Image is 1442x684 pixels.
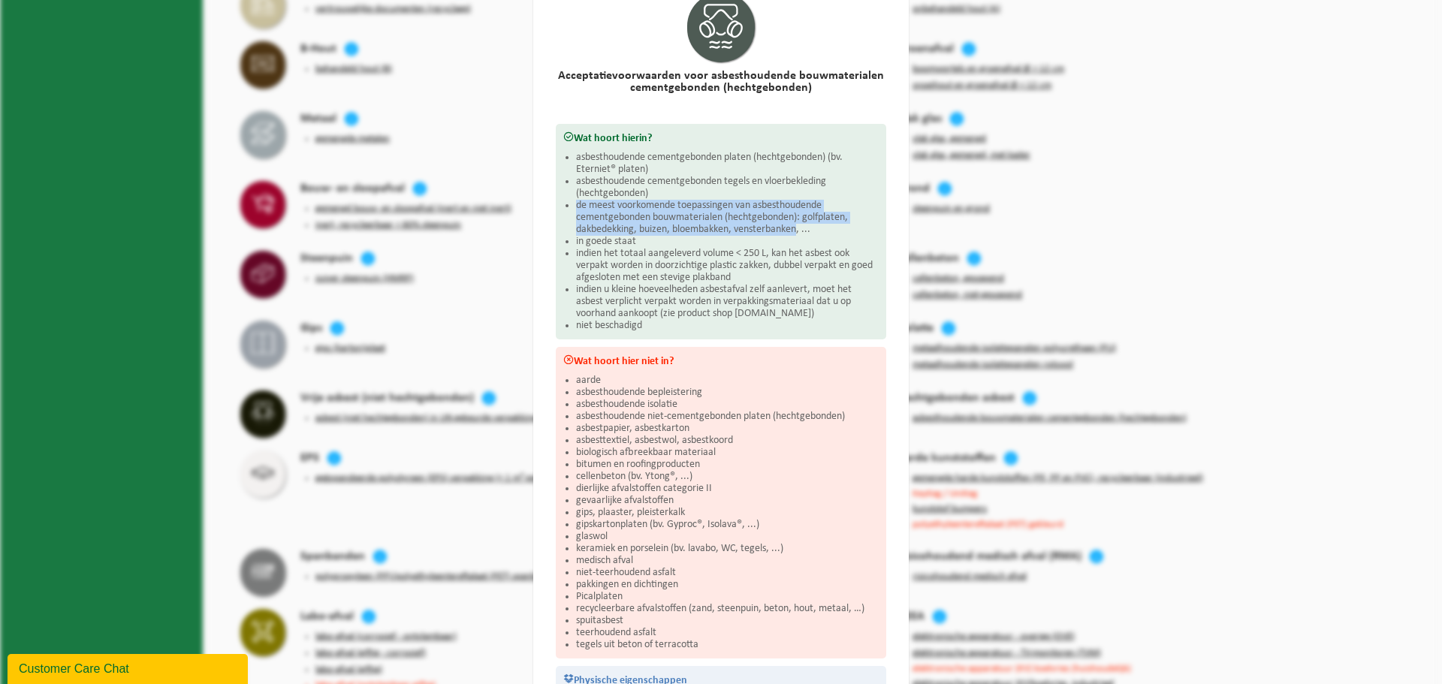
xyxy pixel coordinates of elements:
[576,152,879,176] li: asbesthoudende cementgebonden platen (hechtgebonden) (bv. Eterniet® platen)
[576,579,879,591] li: pakkingen en dichtingen
[576,471,879,483] li: cellenbeton (bv. Ytong®, ...)
[576,459,879,471] li: bitumen en roofingproducten
[576,603,879,615] li: recycleerbare afvalstoffen (zand, steenpuin, beton, hout, metaal, …)
[576,387,879,399] li: asbesthoudende bepleistering
[576,375,879,387] li: aarde
[576,435,879,447] li: asbesttextiel, asbestwol, asbestkoord
[576,591,879,603] li: Picalplaten
[556,70,886,94] h2: Acceptatievoorwaarden voor asbesthoudende bouwmaterialen cementgebonden (hechtgebonden)
[576,411,879,423] li: asbesthoudende niet-cementgebonden platen (hechtgebonden)
[576,615,879,627] li: spuitasbest
[576,248,879,284] li: indien het totaal aangeleverd volume < 250 L, kan het asbest ook verpakt worden in doorzichtige p...
[576,483,879,495] li: dierlijke afvalstoffen categorie II
[8,651,251,684] iframe: chat widget
[576,284,879,320] li: indien u kleine hoeveelheden asbestafval zelf aanlevert, moet het asbest verplicht verpakt worden...
[576,176,879,200] li: asbesthoudende cementgebonden tegels en vloerbekleding (hechtgebonden)
[576,627,879,639] li: teerhoudend asfalt
[576,519,879,531] li: gipskartonplaten (bv. Gyproc®, Isolava®, ...)
[576,200,879,236] li: de meest voorkomende toepassingen van asbesthoudende cementgebonden bouwmaterialen (hechtgebonden...
[576,543,879,555] li: keramiek en porselein (bv. lavabo, WC, tegels, ...)
[576,531,879,543] li: glaswol
[576,236,879,248] li: in goede staat
[576,555,879,567] li: medisch afval
[576,495,879,507] li: gevaarlijke afvalstoffen
[576,423,879,435] li: asbestpapier, asbestkarton
[576,639,879,651] li: tegels uit beton of terracotta
[576,320,879,332] li: niet beschadigd
[576,567,879,579] li: niet-teerhoudend asfalt
[563,131,879,144] h3: Wat hoort hierin?
[576,399,879,411] li: asbesthoudende isolatie
[563,354,879,367] h3: Wat hoort hier niet in?
[576,447,879,459] li: biologisch afbreekbaar materiaal
[576,507,879,519] li: gips, plaaster, pleisterkalk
